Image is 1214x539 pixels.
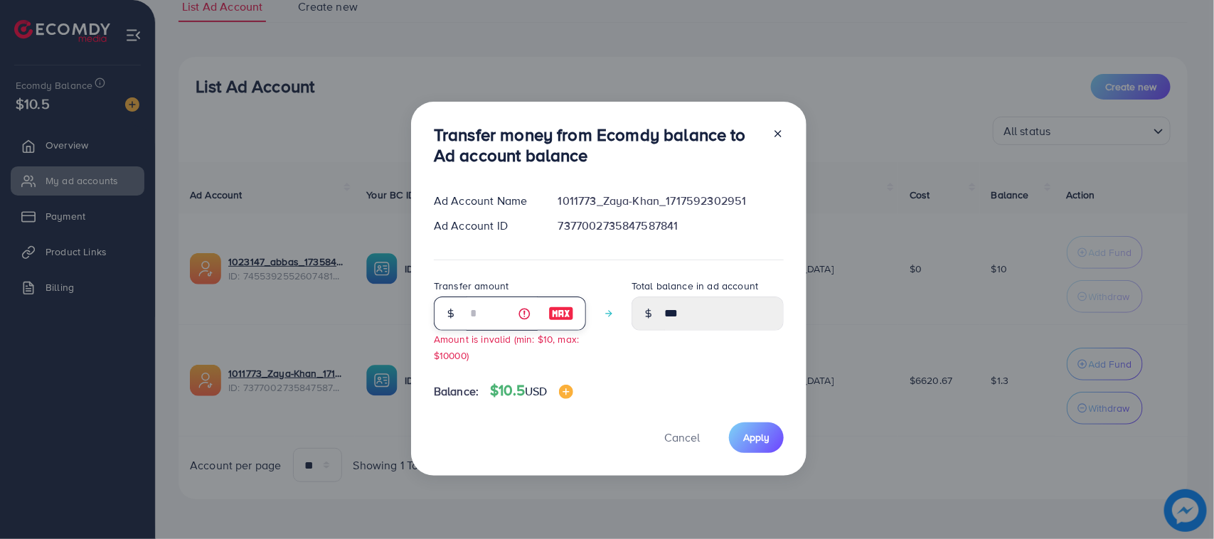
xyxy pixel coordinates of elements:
span: USD [525,383,547,399]
h4: $10.5 [490,382,573,400]
img: image [548,305,574,322]
img: image [559,385,573,399]
span: Cancel [664,429,700,445]
div: 7377002735847587841 [547,218,795,234]
label: Total balance in ad account [632,279,758,293]
div: Ad Account ID [422,218,547,234]
span: Balance: [434,383,479,400]
button: Apply [729,422,784,453]
label: Transfer amount [434,279,509,293]
div: 1011773_Zaya-Khan_1717592302951 [547,193,795,209]
h3: Transfer money from Ecomdy balance to Ad account balance [434,124,761,166]
span: Apply [743,430,770,444]
small: Amount is invalid (min: $10, max: $10000) [434,332,579,362]
button: Cancel [646,422,718,453]
div: Ad Account Name [422,193,547,209]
